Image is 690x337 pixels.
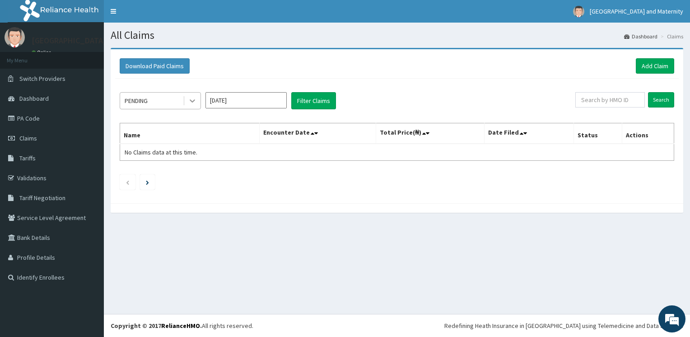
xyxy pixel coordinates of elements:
[32,49,53,56] a: Online
[148,5,170,26] div: Minimize live chat window
[573,123,622,144] th: Status
[19,134,37,142] span: Claims
[47,51,152,62] div: Chat with us now
[622,123,674,144] th: Actions
[19,94,49,103] span: Dashboard
[146,178,149,186] a: Next page
[590,7,683,15] span: [GEOGRAPHIC_DATA] and Maternity
[104,314,690,337] footer: All rights reserved.
[120,58,190,74] button: Download Paid Claims
[624,33,657,40] a: Dashboard
[17,45,37,68] img: d_794563401_company_1708531726252_794563401
[111,29,683,41] h1: All Claims
[291,92,336,109] button: Filter Claims
[648,92,674,108] input: Search
[19,75,65,83] span: Switch Providers
[161,322,200,330] a: RelianceHMO
[636,58,674,74] a: Add Claim
[573,6,584,17] img: User Image
[19,194,65,202] span: Tariff Negotiation
[19,154,36,162] span: Tariffs
[260,123,376,144] th: Encounter Date
[658,33,683,40] li: Claims
[125,96,148,105] div: PENDING
[32,37,157,45] p: [GEOGRAPHIC_DATA] and Maternity
[444,321,683,330] div: Redefining Heath Insurance in [GEOGRAPHIC_DATA] using Telemedicine and Data Science!
[5,27,25,47] img: User Image
[111,322,202,330] strong: Copyright © 2017 .
[376,123,484,144] th: Total Price(₦)
[205,92,287,108] input: Select Month and Year
[575,92,645,108] input: Search by HMO ID
[120,123,260,144] th: Name
[126,178,130,186] a: Previous page
[484,123,573,144] th: Date Filed
[5,234,172,265] textarea: Type your message and hit 'Enter'
[52,107,125,198] span: We're online!
[125,148,197,156] span: No Claims data at this time.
